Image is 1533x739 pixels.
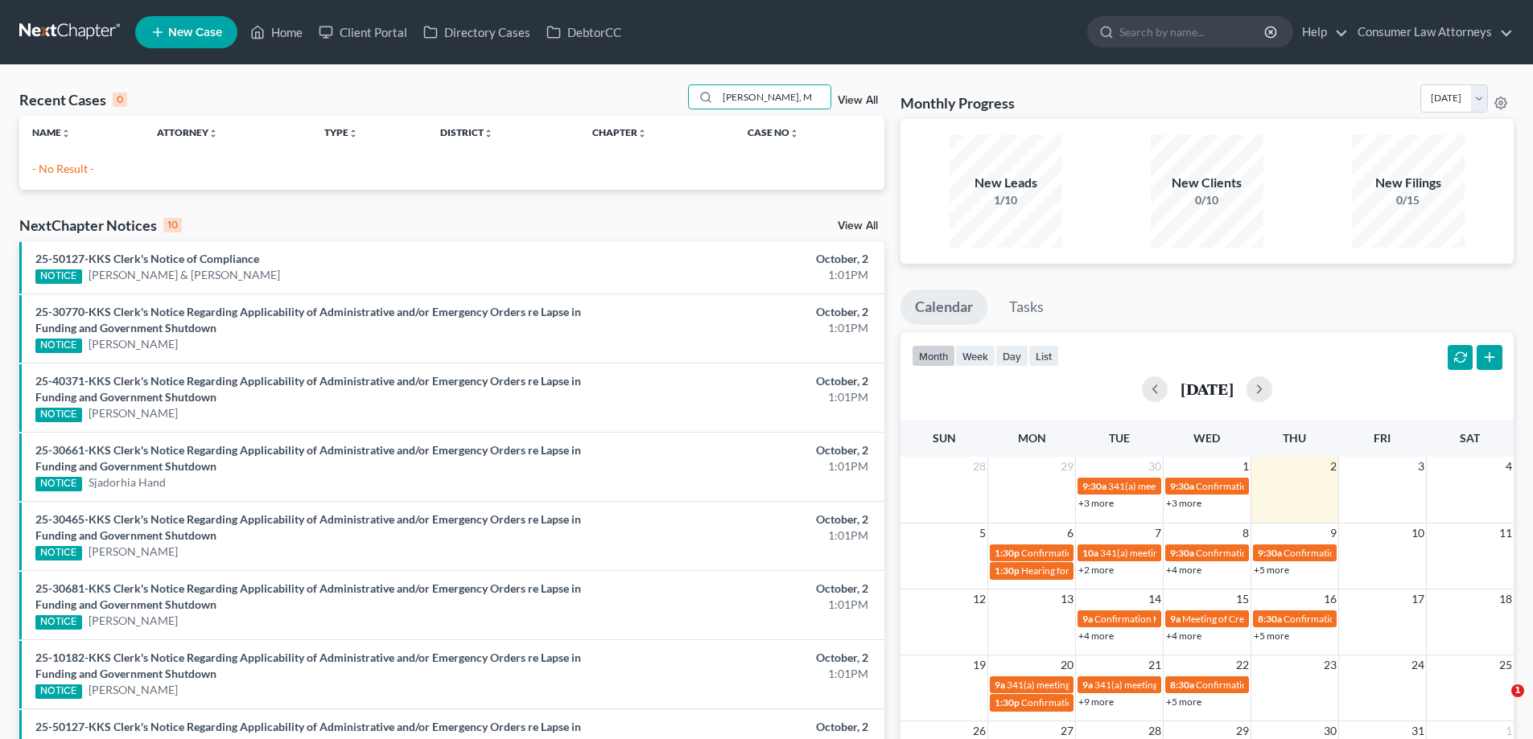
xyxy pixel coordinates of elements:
a: 25-30681-KKS Clerk's Notice Regarding Applicability of Administrative and/or Emergency Orders re ... [35,581,581,611]
span: 11 [1498,523,1514,543]
div: New Clients [1151,174,1263,192]
iframe: Intercom live chat [1478,684,1517,723]
a: +3 more [1166,497,1201,509]
div: October, 2 [601,719,868,735]
div: 10 [163,218,182,232]
span: 8 [1241,523,1251,543]
a: Directory Cases [415,18,538,47]
a: +3 more [1078,497,1114,509]
span: 15 [1234,589,1251,609]
span: Confirmation Hearing for [PERSON_NAME] [1196,547,1380,559]
a: [PERSON_NAME] [89,544,178,560]
span: 22 [1234,655,1251,675]
h2: [DATE] [1181,380,1234,397]
span: 25 [1498,655,1514,675]
span: 1 [1241,457,1251,476]
a: [PERSON_NAME] [89,613,178,629]
span: Sun [933,431,956,445]
i: unfold_more [348,129,358,138]
span: Hearing for [PERSON_NAME] [1021,565,1147,577]
a: +9 more [1078,696,1114,708]
a: 25-10182-KKS Clerk's Notice Regarding Applicability of Administrative and/or Emergency Orders re ... [35,651,581,680]
button: list [1028,345,1059,367]
div: October, 2 [601,581,868,597]
div: October, 2 [601,251,868,267]
a: +4 more [1166,564,1201,576]
div: NOTICE [35,269,82,284]
div: NOTICE [35,339,82,353]
span: 8:30a [1258,613,1282,625]
a: Typeunfold_more [324,126,358,138]
a: Tasks [995,289,1058,325]
button: week [955,345,995,367]
i: unfold_more [61,129,71,138]
input: Search by name... [718,85,830,109]
span: 9a [995,679,1005,691]
span: 24 [1410,655,1426,675]
button: month [912,345,955,367]
div: October, 2 [601,511,868,528]
span: 10a [1082,547,1098,559]
div: Recent Cases [19,90,127,109]
span: 4 [1504,457,1514,476]
p: - No Result - [32,161,872,177]
span: 5 [978,523,987,543]
div: 1:01PM [601,320,868,336]
a: 25-30770-KKS Clerk's Notice Regarding Applicability of Administrative and/or Emergency Orders re ... [35,305,581,335]
div: 0/10 [1151,192,1263,208]
a: Help [1294,18,1348,47]
span: 19 [971,655,987,675]
a: Consumer Law Attorneys [1350,18,1513,47]
span: 28 [971,457,987,476]
span: Confirmation hearing for [PERSON_NAME] [1284,547,1466,559]
div: NOTICE [35,546,82,560]
span: Thu [1283,431,1306,445]
span: Wed [1193,431,1220,445]
span: 1:30p [995,547,1020,559]
span: Mon [1018,431,1046,445]
a: [PERSON_NAME] & [PERSON_NAME] [89,267,280,283]
div: October, 2 [601,304,868,320]
div: 1:01PM [601,458,868,474]
div: October, 2 [601,373,868,389]
span: 9a [1170,613,1181,625]
span: 341(a) meeting for [PERSON_NAME] [1108,480,1263,492]
span: 9a [1082,613,1093,625]
a: View All [838,95,878,106]
span: Fri [1374,431,1391,445]
div: 1/10 [950,192,1062,208]
span: 9:30a [1258,547,1282,559]
a: 25-30661-KKS Clerk's Notice Regarding Applicability of Administrative and/or Emergency Orders re ... [35,443,581,473]
a: Nameunfold_more [32,126,71,138]
span: 21 [1147,655,1163,675]
i: unfold_more [484,129,493,138]
a: View All [838,220,878,232]
span: 1:30p [995,696,1020,708]
a: [PERSON_NAME] [89,336,178,352]
span: 18 [1498,589,1514,609]
a: [PERSON_NAME] [89,405,178,421]
div: NOTICE [35,477,82,491]
input: Search by name... [1119,17,1267,47]
span: Confirmation hearing for [PERSON_NAME] [1021,696,1204,708]
span: 20 [1059,655,1075,675]
span: Sat [1460,431,1480,445]
a: +5 more [1166,696,1201,708]
span: 341(a) meeting for [PERSON_NAME] [1100,547,1255,559]
span: 2 [1329,457,1338,476]
span: 30 [1147,457,1163,476]
span: 12 [971,589,987,609]
a: Home [242,18,311,47]
button: day [995,345,1028,367]
span: Confirmation hearing for [PERSON_NAME] [1196,480,1378,492]
span: 1 [1511,684,1524,697]
div: 0/15 [1352,192,1465,208]
span: 16 [1322,589,1338,609]
a: [PERSON_NAME] [89,682,178,698]
a: Attorneyunfold_more [157,126,218,138]
span: Confirmation Hearing for [PERSON_NAME] [1094,613,1279,625]
span: 14 [1147,589,1163,609]
span: New Case [168,27,222,39]
div: 1:01PM [601,267,868,283]
a: Case Nounfold_more [748,126,799,138]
